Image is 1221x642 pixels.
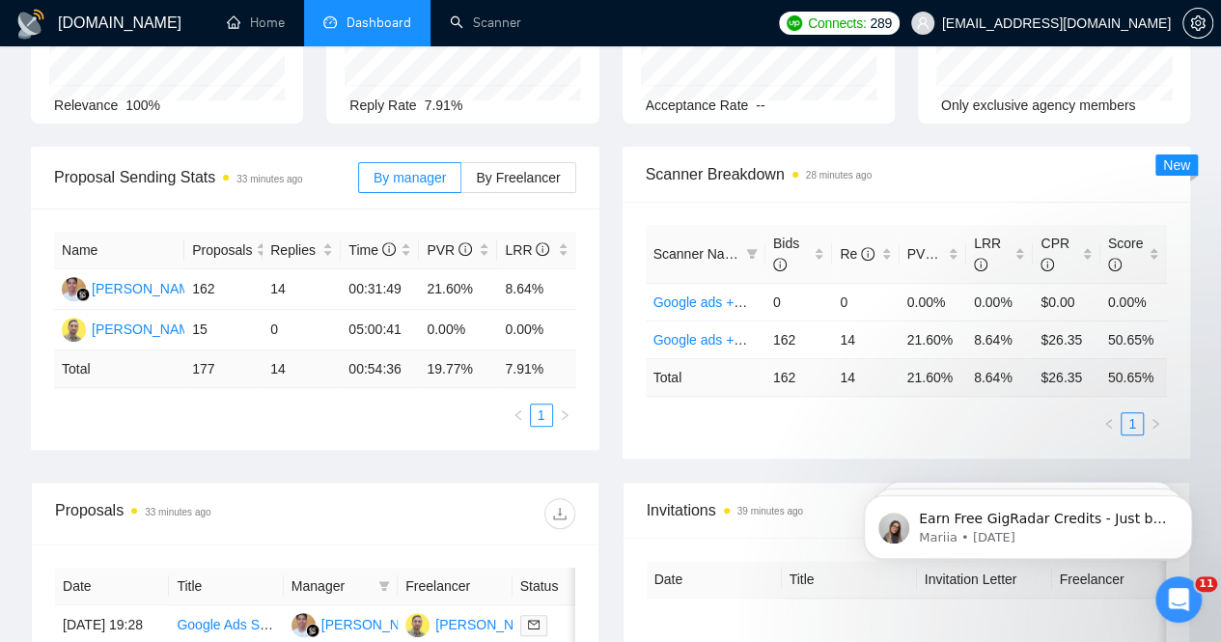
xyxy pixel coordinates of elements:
[497,269,575,310] td: 8.64%
[647,561,782,599] th: Date
[1195,576,1217,592] span: 11
[1100,321,1167,358] td: 50.65%
[832,358,899,396] td: 14
[737,506,803,516] time: 39 minutes ago
[1033,283,1099,321] td: $0.00
[1108,258,1122,271] span: info-circle
[15,9,46,40] img: logo
[900,358,966,396] td: 21.60 %
[62,277,86,301] img: AC
[765,358,832,396] td: 162
[646,98,749,113] span: Acceptance Rate
[900,283,966,321] td: 0.00%
[1150,418,1161,430] span: right
[765,321,832,358] td: 162
[450,14,521,31] a: searchScanner
[513,409,524,421] span: left
[177,617,517,632] a: Google Ads Setup Review and Optimization Consultation
[497,310,575,350] td: 0.00%
[653,332,833,348] a: Google ads +meta (titles only)
[646,358,765,396] td: Total
[742,239,762,268] span: filter
[1103,418,1115,430] span: left
[321,614,432,635] div: [PERSON_NAME]
[907,246,953,262] span: PVR
[419,269,497,310] td: 21.60%
[375,572,394,600] span: filter
[528,619,540,630] span: mail
[497,350,575,388] td: 7.91 %
[1041,258,1054,271] span: info-circle
[553,404,576,427] button: right
[1033,321,1099,358] td: $26.35
[291,616,432,631] a: AC[PERSON_NAME]
[263,310,341,350] td: 0
[398,568,512,605] th: Freelancer
[55,568,169,605] th: Date
[808,13,866,34] span: Connects:
[1108,236,1144,272] span: Score
[559,409,570,421] span: right
[349,98,416,113] span: Reply Rate
[531,405,552,426] a: 1
[1182,8,1213,39] button: setting
[832,321,899,358] td: 14
[1155,576,1202,623] iframe: Intercom live chat
[263,232,341,269] th: Replies
[54,98,118,113] span: Relevance
[938,247,952,261] span: info-circle
[54,350,184,388] td: Total
[55,498,315,529] div: Proposals
[427,242,472,258] span: PVR
[1163,157,1190,173] span: New
[974,258,987,271] span: info-circle
[184,269,263,310] td: 162
[54,232,184,269] th: Name
[941,98,1136,113] span: Only exclusive agency members
[647,498,1167,522] span: Invitations
[507,404,530,427] button: left
[227,14,285,31] a: homeHome
[236,174,302,184] time: 33 minutes ago
[806,170,872,181] time: 28 minutes ago
[1182,15,1213,31] a: setting
[505,242,549,258] span: LRR
[773,236,799,272] span: Bids
[966,283,1033,321] td: 0.00%
[1097,412,1121,435] li: Previous Page
[1097,412,1121,435] button: left
[861,247,874,261] span: info-circle
[374,170,446,185] span: By manager
[184,232,263,269] th: Proposals
[653,246,743,262] span: Scanner Name
[530,404,553,427] li: 1
[263,269,341,310] td: 14
[835,455,1221,590] iframe: Intercom notifications message
[435,614,546,635] div: [PERSON_NAME]
[125,98,160,113] span: 100%
[870,13,891,34] span: 289
[348,242,395,258] span: Time
[270,239,319,261] span: Replies
[306,624,319,637] img: gigradar-bm.png
[341,310,419,350] td: 05:00:41
[1144,412,1167,435] li: Next Page
[341,269,419,310] td: 00:31:49
[756,98,764,113] span: --
[184,350,263,388] td: 177
[263,350,341,388] td: 14
[425,98,463,113] span: 7.91%
[900,321,966,358] td: 21.60%
[765,283,832,321] td: 0
[62,280,203,295] a: AC[PERSON_NAME]
[1100,283,1167,321] td: 0.00%
[966,358,1033,396] td: 8.64 %
[405,616,546,631] a: AM[PERSON_NAME]
[341,350,419,388] td: 00:54:36
[782,561,917,599] th: Title
[323,15,337,29] span: dashboard
[1144,412,1167,435] button: right
[291,613,316,637] img: AC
